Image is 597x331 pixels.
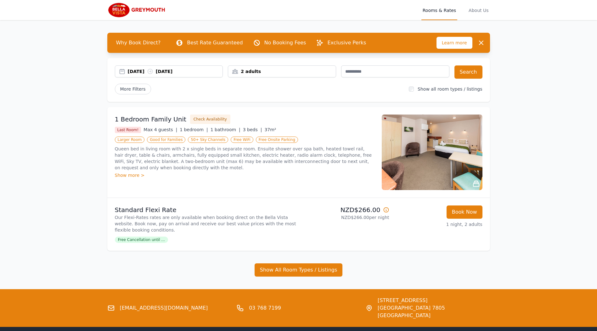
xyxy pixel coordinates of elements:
a: 03 768 7199 [249,304,281,312]
span: Learn more [436,37,472,49]
p: Standard Flexi Rate [115,205,296,214]
span: [STREET_ADDRESS] [378,297,490,304]
p: Our Flexi-Rates rates are only available when booking direct on the Bella Vista website. Book now... [115,214,296,233]
span: Free Cancellation until ... [115,237,168,243]
h3: 1 Bedroom Family Unit [115,115,186,124]
p: 1 night, 2 adults [394,221,482,227]
a: [EMAIL_ADDRESS][DOMAIN_NAME] [120,304,208,312]
span: Max 4 guests | [144,127,177,132]
div: [DATE] [DATE] [128,68,223,75]
span: 50+ Sky Channels [188,137,228,143]
span: 1 bedroom | [180,127,208,132]
p: NZD$266.00 per night [301,214,389,221]
span: 37m² [264,127,276,132]
p: Best Rate Guaranteed [187,39,243,47]
span: Why Book Direct? [111,36,166,49]
span: Last Room! [115,127,141,133]
label: Show all room types / listings [418,87,482,92]
button: Book Now [447,205,482,219]
button: Show All Room Types / Listings [255,263,343,277]
span: Good for Families [147,137,185,143]
span: Larger Room [115,137,145,143]
span: [GEOGRAPHIC_DATA] 7805 [GEOGRAPHIC_DATA] [378,304,490,319]
button: Search [454,65,482,79]
span: 3 beds | [243,127,262,132]
div: Show more > [115,172,374,178]
div: 2 adults [228,68,336,75]
img: Bella Vista Greymouth [107,3,168,18]
span: 1 bathroom | [211,127,240,132]
span: More Filters [115,84,151,94]
p: No Booking Fees [264,39,306,47]
span: Free Onsite Parking [256,137,298,143]
button: Check Availability [190,115,230,124]
p: NZD$266.00 [301,205,389,214]
p: Queen bed in living room with 2 x single beds in separate room. Ensuite shower over spa bath, hea... [115,146,374,171]
p: Exclusive Perks [327,39,366,47]
span: Free WiFi [231,137,253,143]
